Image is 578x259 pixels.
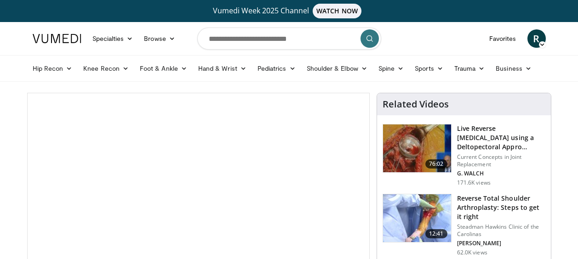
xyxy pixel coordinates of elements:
[425,229,447,238] span: 12:41
[449,59,491,78] a: Trauma
[457,124,545,152] h3: Live Reverse [MEDICAL_DATA] using a Deltopectoral Appro…
[457,194,545,221] h3: Reverse Total Shoulder Arthroplasty: Steps to get it right
[193,59,252,78] a: Hand & Wrist
[134,59,193,78] a: Foot & Ankle
[252,59,301,78] a: Pediatrics
[27,59,78,78] a: Hip Recon
[383,194,545,256] a: 12:41 Reverse Total Shoulder Arthroplasty: Steps to get it right Steadman Hawkins Clinic of the C...
[373,59,409,78] a: Spine
[383,124,451,172] img: 684033_3.png.150x105_q85_crop-smart_upscale.jpg
[457,249,487,256] p: 62.0K views
[313,4,361,18] span: WATCH NOW
[457,153,545,168] p: Current Concepts in Joint Replacement
[457,240,545,247] p: [PERSON_NAME]
[490,59,537,78] a: Business
[457,170,545,177] p: G. WALCH
[425,159,447,169] span: 76:02
[34,4,544,18] a: Vumedi Week 2025 ChannelWATCH NOW
[197,28,381,50] input: Search topics, interventions
[33,34,81,43] img: VuMedi Logo
[78,59,134,78] a: Knee Recon
[457,179,491,186] p: 171.6K views
[383,99,449,110] h4: Related Videos
[383,194,451,242] img: 326034_0000_1.png.150x105_q85_crop-smart_upscale.jpg
[138,29,181,48] a: Browse
[301,59,373,78] a: Shoulder & Elbow
[457,223,545,238] p: Steadman Hawkins Clinic of the Carolinas
[409,59,449,78] a: Sports
[527,29,546,48] a: R
[383,124,545,186] a: 76:02 Live Reverse [MEDICAL_DATA] using a Deltopectoral Appro… Current Concepts in Joint Replacem...
[87,29,139,48] a: Specialties
[484,29,522,48] a: Favorites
